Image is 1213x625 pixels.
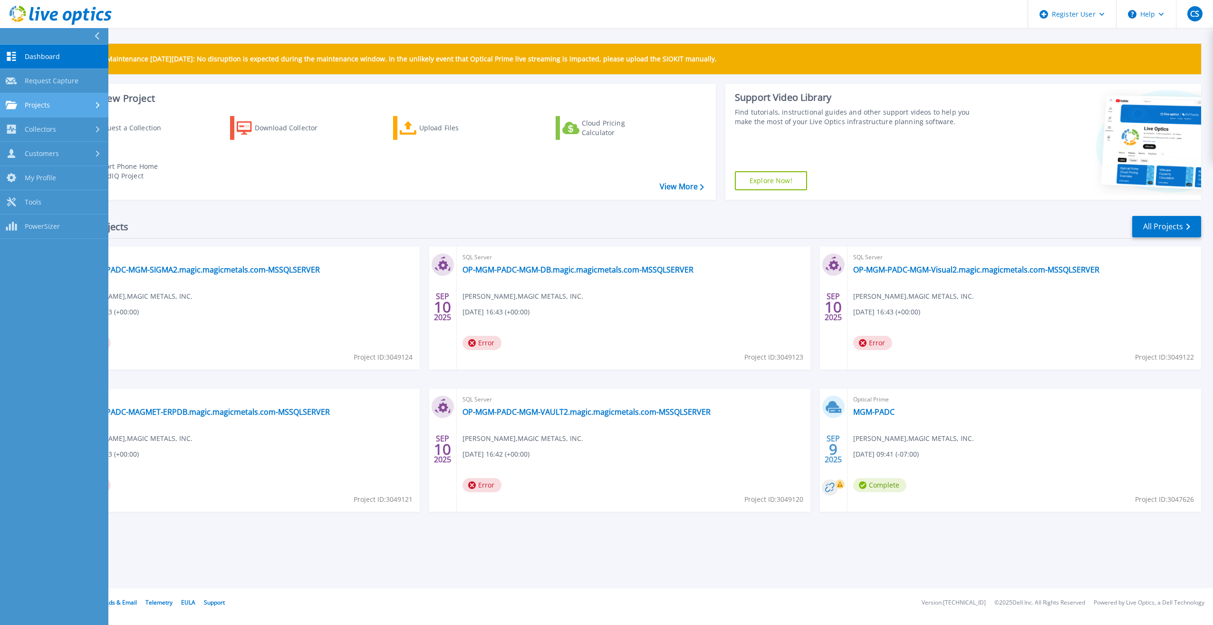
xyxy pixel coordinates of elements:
a: Upload Files [393,116,499,140]
span: [PERSON_NAME] , MAGIC METALS, INC. [853,433,974,444]
li: Powered by Live Optics, a Dell Technology [1094,600,1204,606]
li: © 2025 Dell Inc. All Rights Reserved [994,600,1085,606]
span: Complete [853,478,906,492]
span: [DATE] 16:42 (+00:00) [462,449,529,459]
span: Project ID: 3049121 [354,494,413,505]
a: Ads & Email [105,598,137,606]
span: [DATE] 09:41 (-07:00) [853,449,919,459]
li: Version: [TECHNICAL_ID] [922,600,986,606]
span: 10 [434,445,451,453]
a: EULA [181,598,195,606]
a: Telemetry [145,598,173,606]
div: SEP 2025 [824,432,842,467]
span: [PERSON_NAME] , MAGIC METALS, INC. [72,433,193,444]
span: My Profile [25,174,56,182]
a: Explore Now! [735,171,807,190]
span: [PERSON_NAME] , MAGIC METALS, INC. [853,291,974,302]
span: SQL Server [462,252,805,263]
span: Dashboard [25,52,60,61]
span: Customers [25,149,59,158]
span: Project ID: 3047626 [1135,494,1194,505]
div: Support Video Library [735,91,981,104]
div: SEP 2025 [433,290,452,324]
a: View More [660,182,704,191]
span: [DATE] 16:43 (+00:00) [462,307,529,317]
div: SEP 2025 [824,290,842,324]
span: Tools [25,198,41,206]
span: Error [853,336,892,350]
p: Scheduled Maintenance [DATE][DATE]: No disruption is expected during the maintenance window. In t... [71,55,717,63]
div: Download Collector [255,118,331,137]
div: Find tutorials, instructional guides and other support videos to help you make the most of your L... [735,107,981,127]
span: 10 [825,303,842,311]
span: [PERSON_NAME] , MAGIC METALS, INC. [462,291,583,302]
div: SEP 2025 [433,432,452,467]
div: Cloud Pricing Calculator [582,118,658,137]
span: Projects [25,101,50,109]
span: Project ID: 3049120 [744,494,803,505]
a: All Projects [1132,216,1201,237]
span: SQL Server [462,394,805,405]
span: PowerSizer [25,222,60,231]
a: Cloud Pricing Calculator [556,116,662,140]
span: Project ID: 3049124 [354,352,413,362]
a: OP-MGM-PADC-MGM-SIGMA2.magic.magicmetals.com-MSSQLSERVER [72,265,320,274]
a: Request a Collection [67,116,173,140]
a: MGM-PADC [853,407,895,417]
span: SQL Server [72,394,414,405]
span: [PERSON_NAME] , MAGIC METALS, INC. [462,433,583,444]
a: OP-MGM-PADC-MGM-Visual2.magic.magicmetals.com-MSSQLSERVER [853,265,1099,274]
span: 10 [434,303,451,311]
div: Import Phone Home CloudIQ Project [93,162,167,181]
a: Download Collector [230,116,336,140]
span: Optical Prime [853,394,1195,405]
a: OP-MGM-PADC-MGM-DB.magic.magicmetals.com-MSSQLSERVER [462,265,693,274]
span: [PERSON_NAME] , MAGIC METALS, INC. [72,291,193,302]
span: SQL Server [72,252,414,263]
a: OP-MGM-PADC-MAGMET-ERPDB.magic.magicmetals.com-MSSQLSERVER [72,407,330,417]
span: Error [462,336,501,350]
span: 9 [829,445,838,453]
a: OP-MGM-PADC-MGM-VAULT2.magic.magicmetals.com-MSSQLSERVER [462,407,711,417]
span: Collectors [25,125,56,134]
a: Support [204,598,225,606]
span: [DATE] 16:43 (+00:00) [853,307,920,317]
span: Project ID: 3049123 [744,352,803,362]
span: Error [462,478,501,492]
span: SQL Server [853,252,1195,263]
span: Request Capture [25,77,78,85]
div: Request a Collection [95,118,171,137]
span: CS [1190,10,1199,18]
span: Project ID: 3049122 [1135,352,1194,362]
h3: Start a New Project [67,93,703,104]
div: Upload Files [419,118,495,137]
